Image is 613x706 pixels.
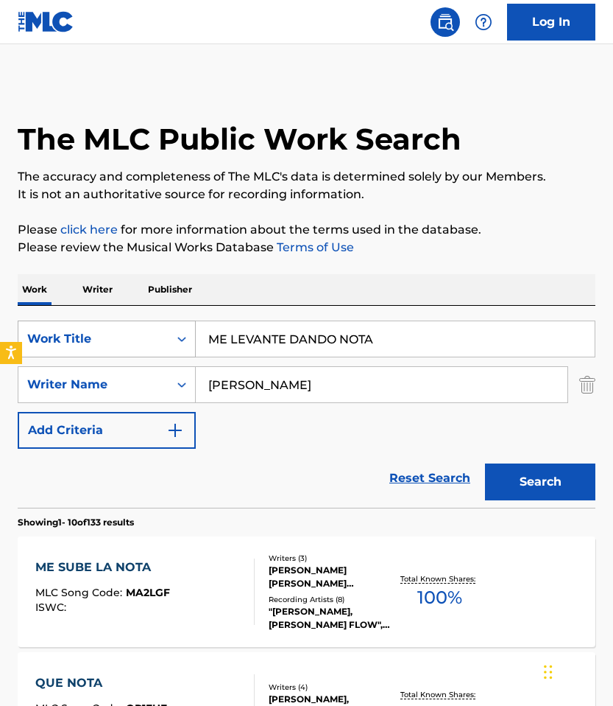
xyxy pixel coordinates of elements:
[274,240,354,254] a: Terms of Use
[143,274,196,305] p: Publisher
[417,584,462,611] span: 100 %
[18,412,196,449] button: Add Criteria
[507,4,595,41] a: Log In
[18,121,461,158] h1: The MLC Public Work Search
[35,559,170,576] div: ME SUBE LA NOTA
[35,601,70,614] span: ISWC :
[18,274,52,305] p: Work
[126,586,170,599] span: MA2LGF
[27,330,160,348] div: Work Title
[269,553,391,564] div: Writers ( 3 )
[18,221,595,239] p: Please for more information about the terms used in the database.
[269,594,391,605] div: Recording Artists ( 8 )
[539,635,613,706] iframe: Chat Widget
[485,464,595,500] button: Search
[166,422,184,439] img: 9d2ae6d4665cec9f34b9.svg
[430,7,460,37] a: Public Search
[544,650,553,694] div: Drag
[18,239,595,256] p: Please review the Musical Works Database
[269,605,391,632] div: "[PERSON_NAME], [PERSON_NAME] FLOW", [PERSON_NAME], [PERSON_NAME] FLOW, MENOL COTIZE|[PERSON_NAME...
[400,573,479,584] p: Total Known Shares:
[18,186,595,203] p: It is not an authoritative source for recording information.
[469,7,498,37] div: Help
[18,168,595,186] p: The accuracy and completeness of The MLC's data is determined solely by our Members.
[18,321,595,508] form: Search Form
[269,564,391,590] div: [PERSON_NAME] [PERSON_NAME] [PERSON_NAME], [PERSON_NAME] [PERSON_NAME]
[27,376,160,394] div: Writer Name
[382,462,478,494] a: Reset Search
[18,516,134,529] p: Showing 1 - 10 of 133 results
[18,11,74,32] img: MLC Logo
[475,13,492,31] img: help
[18,537,595,647] a: ME SUBE LA NOTAMLC Song Code:MA2LGFISWC:Writers (3)[PERSON_NAME] [PERSON_NAME] [PERSON_NAME], [PE...
[35,674,167,692] div: QUE NOTA
[400,689,479,700] p: Total Known Shares:
[579,366,595,403] img: Delete Criterion
[269,682,391,693] div: Writers ( 4 )
[78,274,117,305] p: Writer
[436,13,454,31] img: search
[60,223,118,237] a: click here
[35,586,126,599] span: MLC Song Code :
